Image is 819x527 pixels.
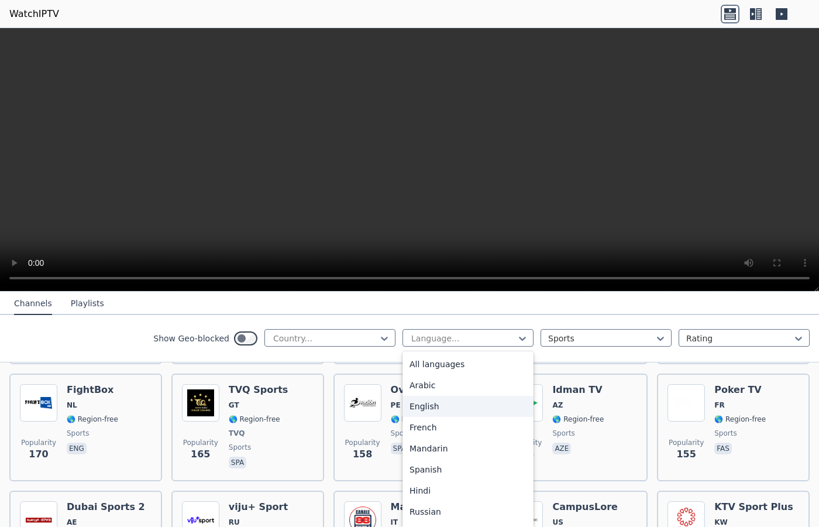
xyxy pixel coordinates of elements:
[67,518,77,527] span: AE
[402,375,534,396] div: Arabic
[391,415,442,424] span: 🌎 Region-free
[667,384,705,422] img: Poker TV
[182,384,219,422] img: TVQ Sports
[552,384,604,396] h6: Idman TV
[344,384,381,422] img: Ovacion TV
[229,443,251,452] span: sports
[552,443,571,454] p: aze
[67,501,145,513] h6: Dubai Sports 2
[391,518,398,527] span: IT
[552,415,604,424] span: 🌎 Region-free
[391,384,450,396] h6: Ovacion TV
[353,447,372,461] span: 158
[229,384,288,396] h6: TVQ Sports
[14,293,52,315] button: Channels
[402,501,534,522] div: Russian
[714,443,732,454] p: fas
[402,480,534,501] div: Hindi
[669,438,704,447] span: Popularity
[67,415,118,424] span: 🌎 Region-free
[29,447,48,461] span: 170
[552,401,563,410] span: AZ
[9,7,59,21] a: WatchIPTV
[714,429,737,438] span: sports
[552,429,574,438] span: sports
[67,384,118,396] h6: FightBox
[714,401,724,410] span: FR
[229,401,239,410] span: GT
[402,459,534,480] div: Spanish
[67,401,77,410] span: NL
[402,417,534,438] div: French
[229,457,246,468] p: spa
[391,501,462,513] h6: MadeinBO TV
[552,518,563,527] span: US
[714,384,766,396] h6: Poker TV
[71,293,104,315] button: Playlists
[402,438,534,459] div: Mandarin
[229,518,240,527] span: RU
[183,438,218,447] span: Popularity
[714,415,766,424] span: 🌎 Region-free
[552,501,618,513] h6: CampusLore
[229,415,280,424] span: 🌎 Region-free
[391,429,413,438] span: sports
[676,447,696,461] span: 155
[714,518,728,527] span: KW
[345,438,380,447] span: Popularity
[402,396,534,417] div: English
[714,501,793,513] h6: KTV Sport Plus
[402,354,534,375] div: All languages
[191,447,210,461] span: 165
[20,384,57,422] img: FightBox
[67,443,87,454] p: eng
[153,333,229,344] label: Show Geo-blocked
[391,443,408,454] p: spa
[67,429,89,438] span: sports
[229,429,245,438] span: TVQ
[21,438,56,447] span: Popularity
[229,501,288,513] h6: viju+ Sport
[391,401,401,410] span: PE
